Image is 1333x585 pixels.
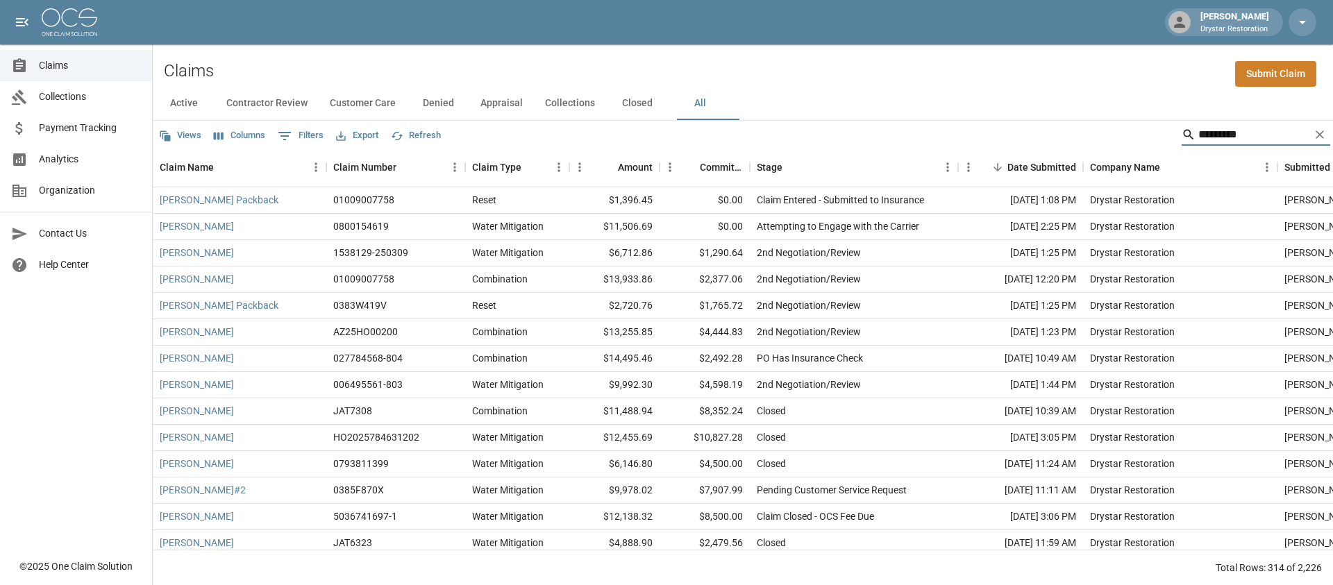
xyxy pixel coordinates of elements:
div: $1,765.72 [660,293,750,319]
div: Drystar Restoration [1090,272,1175,286]
div: 006495561-803 [333,378,403,391]
button: Sort [680,158,700,177]
div: $10,827.28 [660,425,750,451]
div: Stage [750,148,958,187]
div: $2,479.56 [660,530,750,557]
div: $13,933.86 [569,266,660,293]
a: [PERSON_NAME] [160,219,234,233]
button: Clear [1309,124,1330,145]
div: [DATE] 1:23 PM [958,319,1083,346]
div: $4,888.90 [569,530,660,557]
div: [DATE] 10:49 AM [958,346,1083,372]
span: Analytics [39,152,141,167]
div: Water Mitigation [472,246,544,260]
button: open drawer [8,8,36,36]
div: [PERSON_NAME] [1195,10,1275,35]
div: Drystar Restoration [1090,325,1175,339]
div: Claim Type [472,148,521,187]
div: [DATE] 2:25 PM [958,214,1083,240]
div: Search [1182,124,1330,149]
div: 1538129-250309 [333,246,408,260]
div: 2nd Negotiation/Review [757,378,861,391]
div: 0800154619 [333,219,389,233]
div: [DATE] 1:25 PM [958,293,1083,319]
div: Combination [472,325,528,339]
button: Views [156,125,205,146]
div: Pending Customer Service Request [757,483,907,497]
div: Claim Entered - Submitted to Insurance [757,193,924,207]
span: Collections [39,90,141,104]
div: $6,712.86 [569,240,660,266]
div: Date Submitted [958,148,1083,187]
div: [DATE] 1:44 PM [958,372,1083,398]
div: PO Has Insurance Check [757,351,863,365]
div: Drystar Restoration [1090,193,1175,207]
div: Drystar Restoration [1090,219,1175,233]
div: Water Mitigation [472,219,544,233]
div: Water Mitigation [472,430,544,444]
div: $1,396.45 [569,187,660,214]
button: Denied [407,87,469,120]
span: Payment Tracking [39,121,141,135]
div: Water Mitigation [472,509,544,523]
h2: Claims [164,61,214,81]
button: Collections [534,87,606,120]
a: [PERSON_NAME] [160,378,234,391]
button: All [669,87,731,120]
div: [DATE] 3:06 PM [958,504,1083,530]
button: Menu [305,157,326,178]
div: Combination [472,404,528,418]
div: Water Mitigation [472,536,544,550]
a: [PERSON_NAME] [160,246,234,260]
button: Menu [1257,157,1277,178]
div: Claim Name [160,148,214,187]
div: Drystar Restoration [1090,509,1175,523]
div: JAT7308 [333,404,372,418]
div: [DATE] 1:08 PM [958,187,1083,214]
div: Water Mitigation [472,378,544,391]
div: $9,978.02 [569,477,660,504]
div: Claim Number [333,148,396,187]
div: $11,488.94 [569,398,660,425]
div: Water Mitigation [472,457,544,470]
button: Refresh [387,125,444,146]
div: $7,907.99 [660,477,750,504]
a: [PERSON_NAME]#2 [160,483,246,497]
a: [PERSON_NAME] Packback [160,193,278,207]
div: Claim Number [326,148,465,187]
div: Drystar Restoration [1090,378,1175,391]
div: © 2025 One Claim Solution [19,559,133,573]
div: dynamic tabs [153,87,1333,120]
div: [DATE] 11:59 AM [958,530,1083,557]
button: Select columns [210,125,269,146]
button: Sort [396,158,416,177]
div: 01009007758 [333,272,394,286]
div: 0383W419V [333,298,387,312]
div: Claim Name [153,148,326,187]
div: Stage [757,148,782,187]
div: $4,598.19 [660,372,750,398]
a: [PERSON_NAME] [160,536,234,550]
div: AZ25HO00200 [333,325,398,339]
div: [DATE] 11:11 AM [958,477,1083,504]
div: $2,720.76 [569,293,660,319]
div: [DATE] 1:25 PM [958,240,1083,266]
button: Menu [660,157,680,178]
div: $11,506.69 [569,214,660,240]
div: 2nd Negotiation/Review [757,325,861,339]
div: 0793811399 [333,457,389,470]
a: Submit Claim [1235,61,1316,87]
div: Amount [618,148,653,187]
div: 0385F870X [333,483,384,497]
div: Drystar Restoration [1090,536,1175,550]
button: Export [333,125,382,146]
a: [PERSON_NAME] [160,404,234,418]
div: Amount [569,148,660,187]
div: Drystar Restoration [1090,246,1175,260]
div: Drystar Restoration [1090,457,1175,470]
a: [PERSON_NAME] [160,457,234,470]
div: $0.00 [660,214,750,240]
div: Attempting to Engage with the Carrier [757,219,919,233]
div: Total Rows: 314 of 2,226 [1216,561,1322,575]
div: $9,992.30 [569,372,660,398]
